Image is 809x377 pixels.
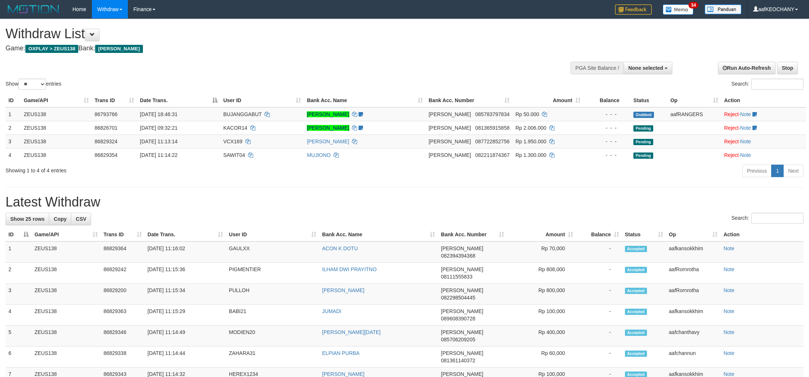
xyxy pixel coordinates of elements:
[32,263,101,284] td: ZEUS138
[21,121,92,134] td: ZEUS138
[777,62,798,74] a: Stop
[586,138,628,145] div: - - -
[441,316,475,322] span: Copy 089608390728 to clipboard
[441,245,483,251] span: [PERSON_NAME]
[6,326,32,347] td: 5
[32,228,101,241] th: Game/API: activate to sort column ascending
[145,284,226,305] td: [DATE] 11:15:34
[101,284,145,305] td: 86829200
[666,228,721,241] th: Op: activate to sort column ascending
[586,111,628,118] div: - - -
[18,79,46,90] select: Showentries
[441,337,475,342] span: Copy 085706209205 to clipboard
[6,134,21,148] td: 3
[429,125,471,131] span: [PERSON_NAME]
[513,94,583,107] th: Amount: activate to sort column ascending
[688,2,698,8] span: 34
[705,4,741,14] img: panduan.png
[6,94,21,107] th: ID
[721,148,806,162] td: ·
[751,79,803,90] input: Search:
[731,79,803,90] label: Search:
[441,266,483,272] span: [PERSON_NAME]
[226,326,319,347] td: MODIEN20
[668,94,721,107] th: Op: activate to sort column ascending
[145,305,226,326] td: [DATE] 11:15:29
[322,308,341,314] a: JUMADI
[583,94,630,107] th: Balance
[6,121,21,134] td: 2
[6,45,532,52] h4: Game: Bank:
[145,241,226,263] td: [DATE] 11:16:02
[101,241,145,263] td: 86829364
[742,165,772,177] a: Previous
[723,329,734,335] a: Note
[32,241,101,263] td: ZEUS138
[663,4,694,15] img: Button%20Memo.svg
[137,94,220,107] th: Date Trans.: activate to sort column descending
[571,62,623,74] div: PGA Site Balance /
[475,125,510,131] span: Copy 081365915858 to clipboard
[95,45,143,53] span: [PERSON_NAME]
[666,284,721,305] td: aafRornrotha
[223,152,245,158] span: SAWIT04
[723,245,734,251] a: Note
[226,263,319,284] td: PIGMENTIER
[507,284,576,305] td: Rp 800,000
[441,295,475,301] span: Copy 082298504445 to clipboard
[475,152,510,158] span: Copy 082211874367 to clipboard
[576,326,622,347] td: -
[322,266,377,272] a: ILHAM DWI PRAYITNO
[666,263,721,284] td: aafRornrotha
[666,305,721,326] td: aafkansokkhim
[723,287,734,293] a: Note
[441,350,483,356] span: [PERSON_NAME]
[441,329,483,335] span: [PERSON_NAME]
[507,347,576,367] td: Rp 60,000
[731,213,803,224] label: Search:
[507,263,576,284] td: Rp 808,000
[783,165,803,177] a: Next
[668,107,721,121] td: aafRANGERS
[145,347,226,367] td: [DATE] 11:14:44
[507,305,576,326] td: Rp 100,000
[723,371,734,377] a: Note
[625,330,647,336] span: Accepted
[429,111,471,117] span: [PERSON_NAME]
[576,305,622,326] td: -
[32,284,101,305] td: ZEUS138
[441,287,483,293] span: [PERSON_NAME]
[507,228,576,241] th: Amount: activate to sort column ascending
[633,139,653,145] span: Pending
[475,111,510,117] span: Copy 085783797834 to clipboard
[576,284,622,305] td: -
[92,94,137,107] th: Trans ID: activate to sort column ascending
[101,326,145,347] td: 86829346
[426,94,513,107] th: Bank Acc. Number: activate to sort column ascending
[304,94,425,107] th: Bank Acc. Name: activate to sort column ascending
[723,350,734,356] a: Note
[32,305,101,326] td: ZEUS138
[720,228,803,241] th: Action
[223,139,242,144] span: VCX169
[751,213,803,224] input: Search:
[625,351,647,357] span: Accepted
[771,165,784,177] a: 1
[721,107,806,121] td: ·
[622,228,666,241] th: Status: activate to sort column ascending
[6,228,32,241] th: ID: activate to sort column descending
[723,266,734,272] a: Note
[586,124,628,132] div: - - -
[101,305,145,326] td: 86829363
[223,125,247,131] span: KACOR14
[507,326,576,347] td: Rp 400,000
[6,213,49,225] a: Show 25 rows
[724,125,739,131] a: Reject
[740,152,751,158] a: Note
[721,121,806,134] td: ·
[633,112,654,118] span: Grabbed
[576,241,622,263] td: -
[322,287,364,293] a: [PERSON_NAME]
[226,305,319,326] td: BABI21
[322,329,381,335] a: [PERSON_NAME][DATE]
